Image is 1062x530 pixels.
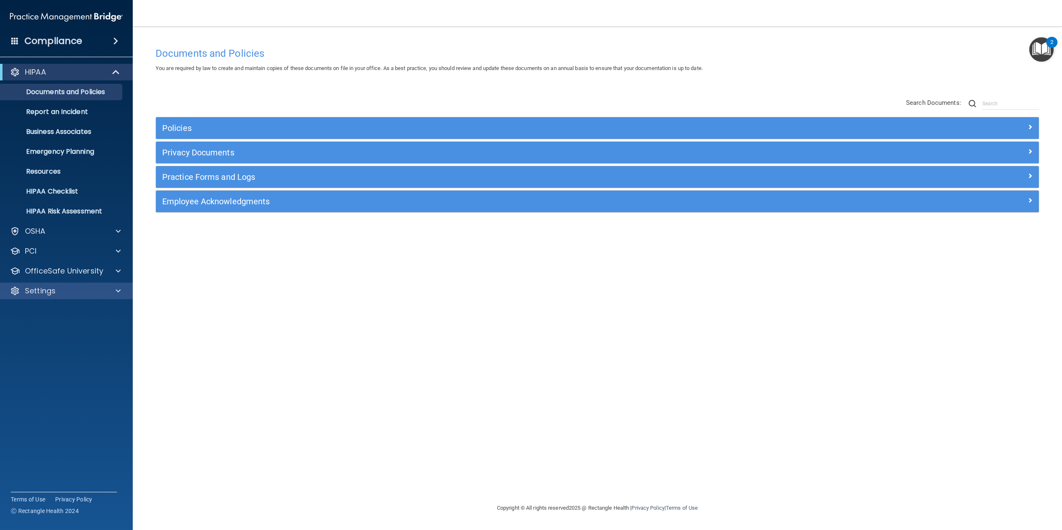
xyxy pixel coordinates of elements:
[666,505,698,511] a: Terms of Use
[162,172,812,182] h5: Practice Forms and Logs
[25,246,37,256] p: PCI
[162,146,1033,159] a: Privacy Documents
[24,35,82,47] h4: Compliance
[156,65,703,71] span: You are required by law to create and maintain copies of these documents on file in your office. ...
[10,9,123,25] img: PMB logo
[162,170,1033,184] a: Practice Forms and Logs
[162,148,812,157] h5: Privacy Documents
[162,197,812,206] h5: Employee Acknowledgments
[5,187,119,196] p: HIPAA Checklist
[55,495,93,503] a: Privacy Policy
[10,266,121,276] a: OfficeSafe University
[10,286,121,296] a: Settings
[25,286,56,296] p: Settings
[906,99,961,106] span: Search Documents:
[5,207,119,215] p: HIPAA Risk Assessment
[10,67,120,77] a: HIPAA
[25,266,103,276] p: OfficeSafe University
[10,246,121,256] a: PCI
[5,148,119,156] p: Emergency Planning
[5,167,119,176] p: Resources
[1050,42,1053,53] div: 2
[11,495,45,503] a: Terms of Use
[162,123,812,133] h5: Policies
[162,195,1033,208] a: Employee Acknowledgments
[156,48,1039,59] h4: Documents and Policies
[11,507,79,515] span: Ⓒ Rectangle Health 2024
[982,97,1039,110] input: Search
[162,121,1033,135] a: Policies
[25,67,46,77] p: HIPAA
[25,226,46,236] p: OSHA
[969,100,976,107] img: ic-search.3b580494.png
[5,128,119,136] p: Business Associates
[5,88,119,96] p: Documents and Policies
[631,505,664,511] a: Privacy Policy
[10,226,121,236] a: OSHA
[1029,37,1054,62] button: Open Resource Center, 2 new notifications
[5,108,119,116] p: Report an Incident
[446,495,749,521] div: Copyright © All rights reserved 2025 @ Rectangle Health | |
